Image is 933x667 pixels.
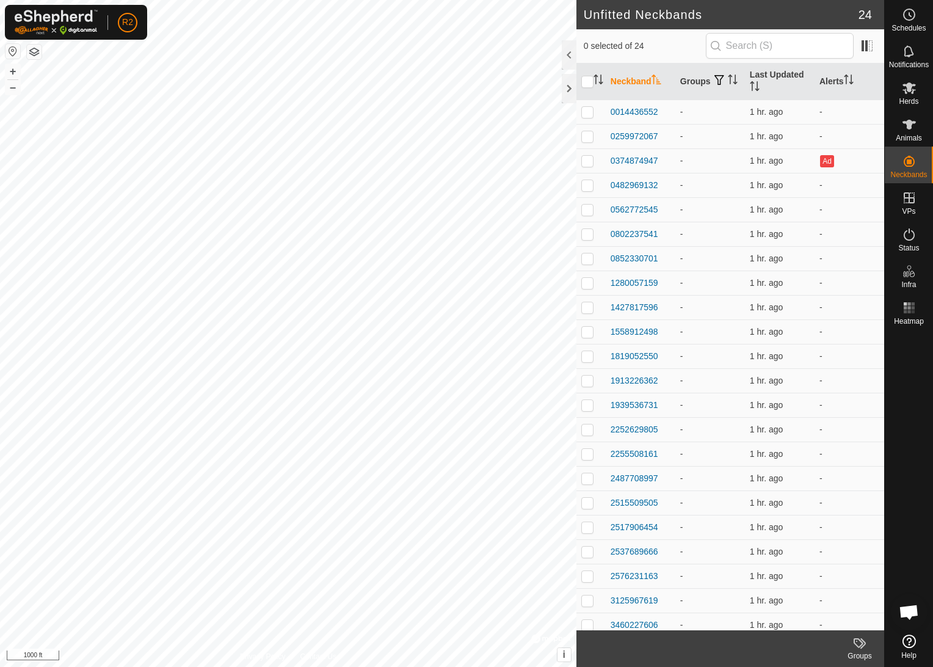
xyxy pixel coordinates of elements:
span: Animals [896,134,922,142]
td: - [675,613,745,637]
span: Sep 30, 2025, 1:04 PM [750,425,783,434]
button: – [5,80,20,95]
span: Sep 30, 2025, 1:04 PM [750,376,783,385]
div: 2517906454 [611,521,658,534]
span: Help [901,652,917,659]
div: 1558912498 [611,326,658,338]
td: - [815,319,884,344]
p-sorticon: Activate to sort [750,83,760,93]
span: Sep 30, 2025, 1:04 PM [750,449,783,459]
td: - [815,100,884,124]
button: Ad [820,155,833,167]
div: 1939536731 [611,399,658,412]
td: - [675,466,745,490]
span: Status [898,244,919,252]
span: Sep 30, 2025, 1:04 PM [750,327,783,337]
div: 2255508161 [611,448,658,461]
span: Sep 30, 2025, 1:04 PM [750,473,783,483]
span: Sep 30, 2025, 1:04 PM [750,596,783,605]
td: - [675,173,745,197]
td: - [815,442,884,466]
td: - [815,368,884,393]
h2: Unfitted Neckbands [584,7,859,22]
button: Reset Map [5,44,20,59]
td: - [815,295,884,319]
a: Privacy Policy [240,651,286,662]
td: - [675,564,745,588]
td: - [815,490,884,515]
td: - [815,515,884,539]
td: - [815,588,884,613]
span: i [563,649,565,660]
td: - [675,124,745,148]
div: 2515509505 [611,497,658,509]
span: Sep 30, 2025, 1:04 PM [750,131,783,141]
span: Sep 30, 2025, 1:04 PM [750,278,783,288]
button: i [557,648,571,662]
span: Sep 30, 2025, 1:04 PM [750,547,783,556]
div: 2576231163 [611,570,658,583]
td: - [675,344,745,368]
span: Sep 30, 2025, 1:04 PM [750,351,783,361]
th: Groups [675,64,745,100]
span: Notifications [889,61,929,68]
span: Sep 30, 2025, 1:04 PM [750,205,783,214]
td: - [815,564,884,588]
td: - [675,100,745,124]
td: - [815,417,884,442]
input: Search (S) [706,33,854,59]
div: 0482969132 [611,179,658,192]
td: - [815,222,884,246]
div: 0802237541 [611,228,658,241]
td: - [675,368,745,393]
td: - [675,515,745,539]
td: - [815,466,884,490]
div: 2252629805 [611,423,658,436]
div: 0374874947 [611,155,658,167]
span: Sep 30, 2025, 1:04 PM [750,107,783,117]
td: - [675,271,745,295]
span: Sep 30, 2025, 1:04 PM [750,302,783,312]
span: Sep 30, 2025, 1:04 PM [750,156,783,166]
span: 24 [859,5,872,24]
span: Herds [899,98,918,105]
span: Neckbands [890,171,927,178]
span: Infra [901,281,916,288]
td: - [815,613,884,637]
span: VPs [902,208,915,215]
div: 2487708997 [611,472,658,485]
td: - [675,148,745,173]
a: Help [885,630,933,664]
span: Schedules [891,24,926,32]
td: - [675,539,745,564]
p-sorticon: Activate to sort [844,76,854,86]
td: - [675,490,745,515]
td: - [815,393,884,417]
button: Map Layers [27,45,42,59]
p-sorticon: Activate to sort [594,76,603,86]
td: - [815,124,884,148]
td: - [675,319,745,344]
p-sorticon: Activate to sort [652,76,661,86]
td: - [815,173,884,197]
div: Groups [835,651,884,662]
td: - [675,246,745,271]
span: Heatmap [894,318,924,325]
td: - [815,539,884,564]
td: - [675,393,745,417]
div: 3125967619 [611,594,658,607]
td: - [675,442,745,466]
span: Sep 30, 2025, 1:04 PM [750,229,783,239]
th: Neckband [606,64,675,100]
th: Alerts [815,64,884,100]
td: - [675,588,745,613]
div: 1427817596 [611,301,658,314]
td: - [675,295,745,319]
span: Sep 30, 2025, 1:04 PM [750,253,783,263]
div: 0852330701 [611,252,658,265]
td: - [815,246,884,271]
img: Gallagher Logo [15,10,98,35]
div: 0259972067 [611,130,658,143]
a: Contact Us [300,651,336,662]
div: 1913226362 [611,374,658,387]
